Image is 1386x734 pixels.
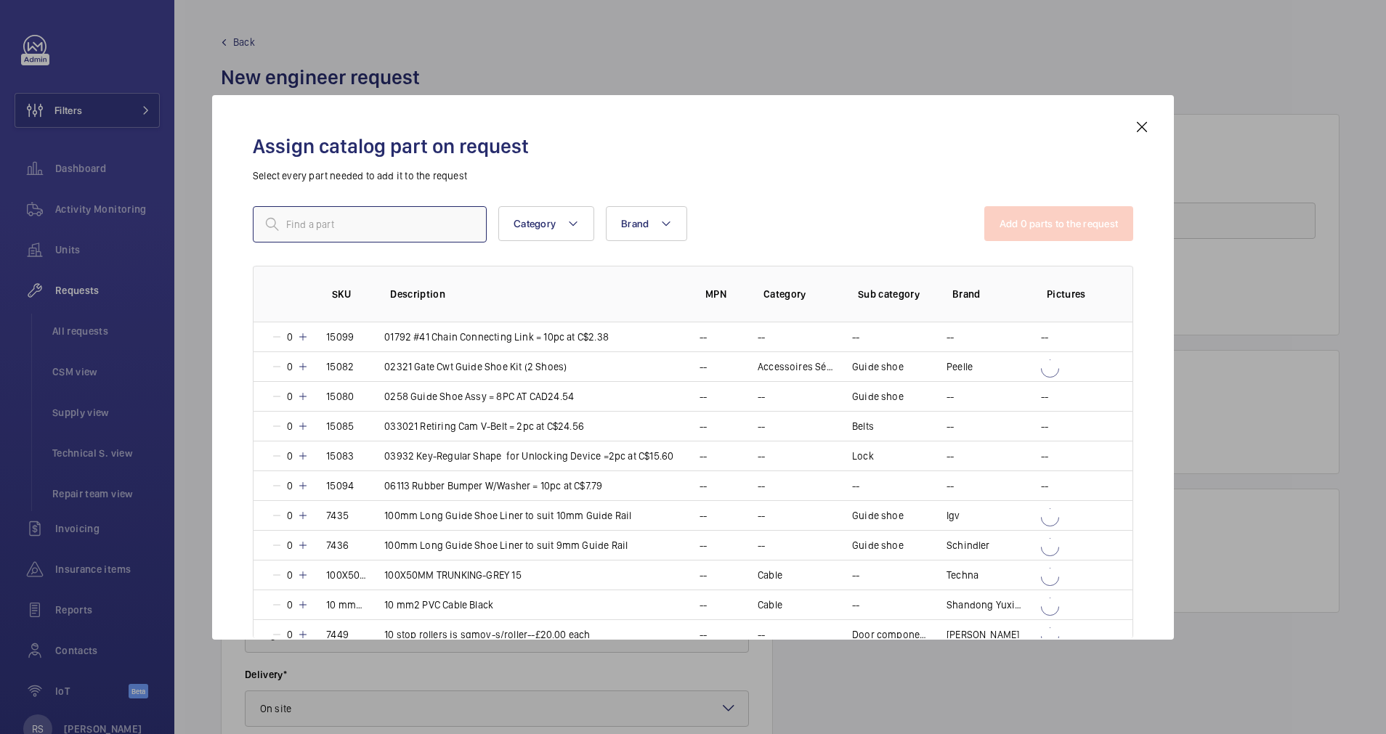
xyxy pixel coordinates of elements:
[326,419,354,433] p: 15085
[947,538,990,552] p: Schindler
[326,568,367,582] p: 100X50MM TRUNKING-GREY 15
[253,168,1133,183] p: Select every part needed to add it to the request
[700,478,707,493] p: --
[947,419,954,433] p: --
[947,330,954,344] p: --
[283,508,297,523] p: 0
[326,330,354,344] p: 15099
[606,206,687,241] button: Brand
[700,330,707,344] p: --
[498,206,594,241] button: Category
[700,538,707,552] p: --
[852,478,859,493] p: --
[326,359,354,374] p: 15082
[326,389,354,404] p: 15080
[332,287,367,301] p: SKU
[283,449,297,463] p: 0
[947,478,954,493] p: --
[326,508,349,523] p: 7435
[326,598,367,612] p: 10 mm2 PVC Cable Black
[514,218,556,229] span: Category
[384,359,567,374] p: 02321 Gate Cwt Guide Shoe Kit (2 Shoes)
[384,449,673,463] p: 03932 Key-Regular Shape for Unlocking Device =2pc at C$15.60
[758,330,765,344] p: --
[763,287,835,301] p: Category
[1041,449,1048,463] p: --
[283,598,297,612] p: 0
[384,478,602,493] p: 06113 Rubber Bumper W/Washer = 10pc at C$7.79
[758,568,782,582] p: Cable
[283,627,297,642] p: 0
[947,389,954,404] p: --
[1041,419,1048,433] p: --
[852,598,859,612] p: --
[326,538,349,552] p: 7436
[700,568,707,582] p: --
[326,478,354,493] p: 15094
[758,449,765,463] p: --
[852,359,904,374] p: Guide shoe
[384,627,590,642] p: 10 stop rollers is sgmov-s/roller--£20.00 each
[852,449,874,463] p: Lock
[700,449,707,463] p: --
[1041,330,1048,344] p: --
[705,287,740,301] p: MPN
[283,419,297,433] p: 0
[384,538,628,552] p: 100mm Long Guide Shoe Liner to suit 9mm Guide Rail
[758,389,765,404] p: --
[390,287,682,301] p: Description
[852,538,904,552] p: Guide shoe
[384,330,609,344] p: 01792 #41 Chain Connecting Link = 10pc at C$2.38
[758,627,765,642] p: --
[326,627,349,642] p: 7449
[253,206,487,242] input: Find a part
[852,508,904,523] p: Guide shoe
[1041,478,1048,493] p: --
[852,627,929,642] p: Door components
[947,598,1024,612] p: Shandong Yuxi Instruments Co., Ltd
[384,568,522,582] p: 100X50MM TRUNKING-GREY 15
[700,598,707,612] p: --
[758,478,765,493] p: --
[283,538,297,552] p: 0
[384,598,493,612] p: 10 mm2 PVC Cable Black
[858,287,929,301] p: Sub category
[758,419,765,433] p: --
[700,419,707,433] p: --
[952,287,1024,301] p: Brand
[253,133,1133,160] h2: Assign catalog part on request
[852,389,904,404] p: Guide shoe
[1047,287,1103,301] p: Pictures
[283,359,297,374] p: 0
[384,419,584,433] p: 033021 Retiring Cam V-Belt = 2pc at C$24.56
[758,598,782,612] p: Cable
[947,508,960,523] p: Igv
[852,330,859,344] p: --
[852,568,859,582] p: --
[283,478,297,493] p: 0
[700,389,707,404] p: --
[758,508,765,523] p: --
[384,508,631,523] p: 100mm Long Guide Shoe Liner to suit 10mm Guide Rail
[700,508,707,523] p: --
[758,538,765,552] p: --
[947,359,973,374] p: Peelle
[621,218,649,229] span: Brand
[700,359,707,374] p: --
[1041,389,1048,404] p: --
[984,206,1134,241] button: Add 0 parts to the request
[852,419,874,433] p: Belts
[283,389,297,404] p: 0
[947,568,978,582] p: Techna
[283,568,297,582] p: 0
[700,627,707,642] p: --
[947,449,954,463] p: --
[283,330,297,344] p: 0
[326,449,354,463] p: 15083
[384,389,574,404] p: 0258 Guide Shoe Assy = 8PC AT CAD24.54
[947,627,1019,642] p: [PERSON_NAME]
[758,359,835,374] p: Accessoires Sécurité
